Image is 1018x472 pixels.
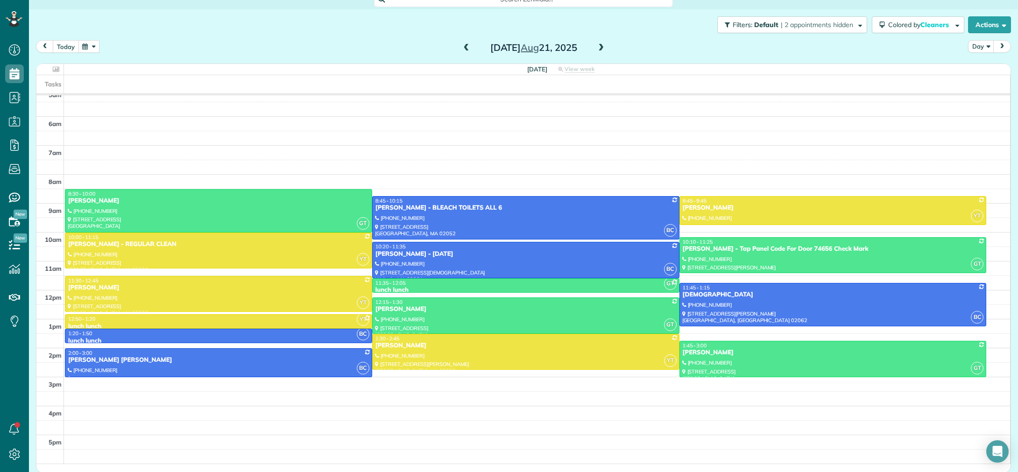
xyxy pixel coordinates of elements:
span: 2pm [49,352,62,359]
span: GT [664,318,677,331]
a: Filters: Default | 2 appointments hidden [713,16,867,33]
span: Tasks [45,80,62,88]
div: [PERSON_NAME] [PERSON_NAME] [68,356,369,364]
span: 10:10 - 11:25 [683,239,713,245]
span: 3pm [49,380,62,388]
div: [PERSON_NAME] [682,204,984,212]
div: [PERSON_NAME] [375,342,677,350]
span: 11:30 - 12:45 [68,277,99,284]
span: | 2 appointments hidden [781,21,853,29]
span: 8:30 - 10:00 [68,190,95,197]
button: Filters: Default | 2 appointments hidden [717,16,867,33]
button: Colored byCleaners [872,16,964,33]
span: BC [664,263,677,275]
span: GT [357,217,369,230]
span: BC [971,311,983,324]
span: GT [971,362,983,374]
span: 12:15 - 1:30 [375,299,403,305]
div: lunch lunch [375,286,677,294]
span: 11am [45,265,62,272]
div: lunch lunch [68,323,369,331]
span: 5pm [49,438,62,446]
span: 6am [49,120,62,127]
span: GT [664,277,677,290]
div: [PERSON_NAME] [375,305,677,313]
button: Actions [968,16,1011,33]
div: [PERSON_NAME] - Tap Panel Code For Door 74656 Check Mark [682,245,984,253]
span: Filters: [733,21,752,29]
div: [DEMOGRAPHIC_DATA] [682,291,984,299]
span: 12pm [45,294,62,301]
span: 2:00 - 3:00 [68,350,92,356]
span: [DATE] [527,65,547,73]
span: Colored by [888,21,952,29]
span: 11:45 - 1:15 [683,284,710,291]
button: today [53,40,79,53]
span: 1pm [49,323,62,330]
button: Day [968,40,994,53]
button: next [993,40,1011,53]
span: 7am [49,149,62,156]
span: 8am [49,178,62,185]
button: prev [36,40,54,53]
span: 5am [49,91,62,99]
span: 4pm [49,409,62,417]
span: 1:45 - 3:00 [683,342,707,349]
div: Open Intercom Messenger [986,440,1009,463]
span: Default [754,21,779,29]
span: 9am [49,207,62,214]
div: [PERSON_NAME] [68,197,369,205]
span: YT [357,253,369,266]
div: lunch lunch [68,337,369,345]
span: YT [357,296,369,309]
div: [PERSON_NAME] [682,349,984,357]
div: [PERSON_NAME] [68,284,369,292]
span: New [14,210,27,219]
span: 8:45 - 10:15 [375,197,403,204]
span: New [14,233,27,243]
span: BC [357,328,369,340]
span: 1:30 - 2:45 [375,335,400,342]
div: [PERSON_NAME] - [DATE] [375,250,677,258]
span: YT [971,210,983,222]
span: YT [357,313,369,326]
span: 11:35 - 12:05 [375,280,406,286]
div: [PERSON_NAME] - REGULAR CLEAN [68,240,369,248]
span: 10am [45,236,62,243]
span: 10:20 - 11:35 [375,243,406,250]
span: Cleaners [920,21,950,29]
span: 10:00 - 11:15 [68,234,99,240]
div: [PERSON_NAME] - BLEACH TOILETS ALL 6 [375,204,677,212]
span: GT [971,258,983,270]
span: YT [664,354,677,367]
span: 12:50 - 1:20 [68,316,95,322]
span: 8:45 - 9:45 [683,197,707,204]
span: View week [565,65,594,73]
span: BC [357,362,369,374]
span: BC [664,224,677,237]
span: Aug [521,42,539,53]
h2: [DATE] 21, 2025 [475,42,592,53]
span: 1:20 - 1:50 [68,330,92,337]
